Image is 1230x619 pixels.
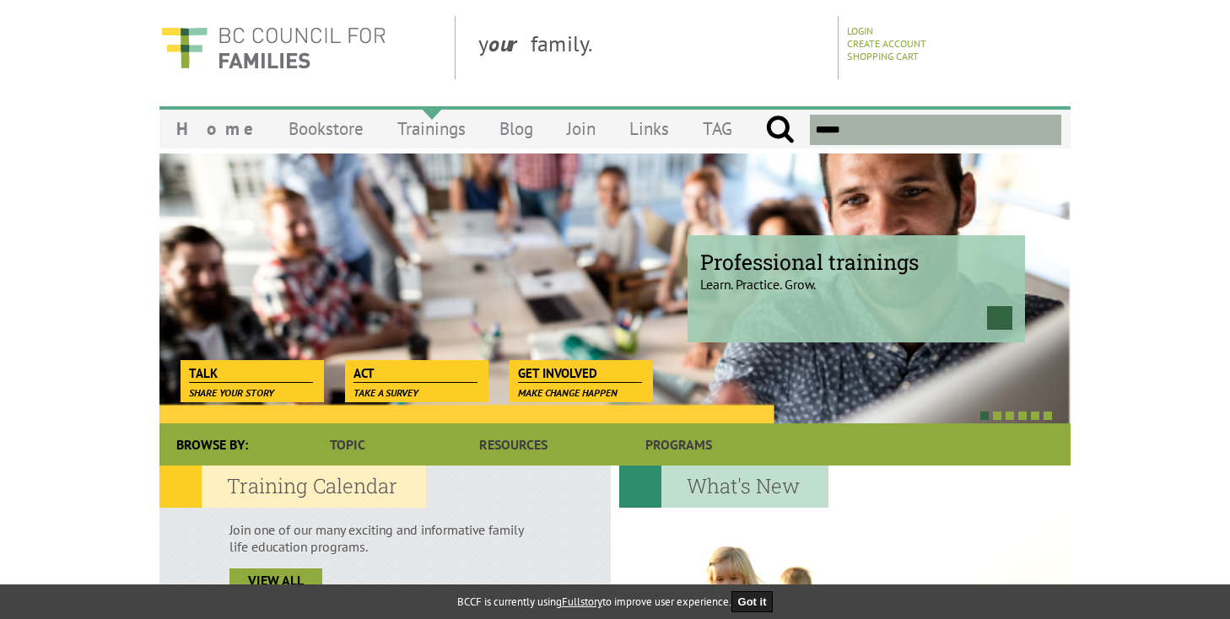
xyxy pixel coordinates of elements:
a: Programs [596,423,762,466]
a: Create Account [847,37,926,50]
a: Act Take a survey [345,360,486,384]
span: Get Involved [518,364,642,383]
a: Join [550,109,612,148]
a: Shopping Cart [847,50,919,62]
a: view all [229,568,322,592]
div: Browse By: [159,423,265,466]
span: Share your story [189,386,274,399]
strong: our [488,30,531,57]
a: Home [159,109,272,148]
a: Fullstory [562,595,602,609]
span: Act [353,364,477,383]
a: Trainings [380,109,483,148]
h2: What's New [619,466,828,508]
p: Join one of our many exciting and informative family life education programs. [229,521,541,555]
div: y family. [465,16,839,79]
span: Take a survey [353,386,418,399]
p: Learn. Practice. Grow. [700,261,1012,293]
a: Talk Share your story [181,360,321,384]
span: Talk [189,364,313,383]
a: Bookstore [272,109,380,148]
a: Links [612,109,686,148]
input: Submit [765,115,795,145]
a: Login [847,24,873,37]
a: Get Involved Make change happen [510,360,650,384]
span: Professional trainings [700,248,1012,276]
button: Got it [731,591,774,612]
span: Make change happen [518,386,618,399]
a: Resources [430,423,596,466]
a: Topic [265,423,430,466]
a: TAG [686,109,749,148]
a: Blog [483,109,550,148]
h2: Training Calendar [159,466,426,508]
img: BC Council for FAMILIES [159,16,387,79]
